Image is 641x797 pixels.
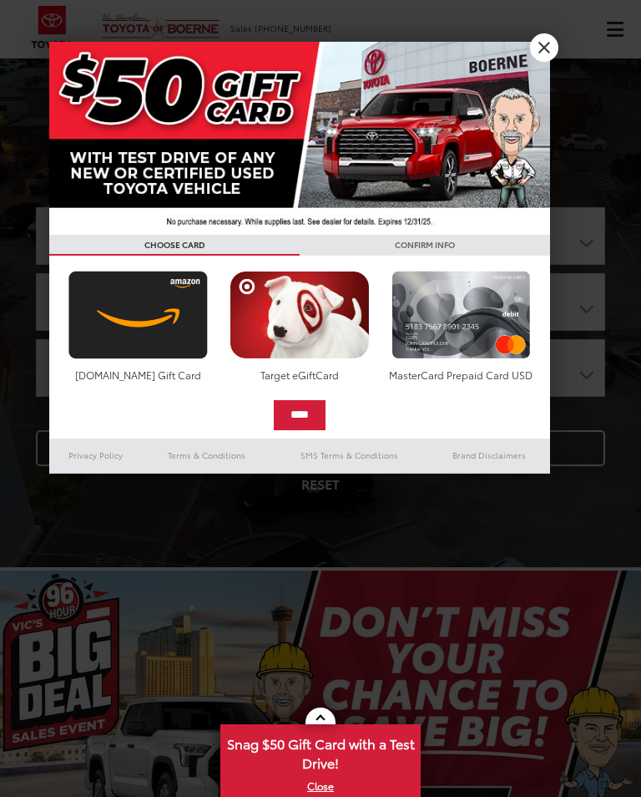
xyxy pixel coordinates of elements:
h3: CHOOSE CARD [49,235,300,256]
img: 42635_top_851395.jpg [49,42,550,235]
a: SMS Terms & Conditions [270,445,428,465]
a: Terms & Conditions [143,445,270,465]
img: targetcard.png [225,271,373,359]
a: Brand Disclaimers [428,445,550,465]
div: [DOMAIN_NAME] Gift Card [64,368,212,382]
img: amazoncard.png [64,271,212,359]
span: Snag $50 Gift Card with a Test Drive! [222,726,419,777]
h3: CONFIRM INFO [300,235,550,256]
img: mastercard.png [387,271,535,359]
div: Target eGiftCard [225,368,373,382]
div: MasterCard Prepaid Card USD [387,368,535,382]
a: Privacy Policy [49,445,143,465]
